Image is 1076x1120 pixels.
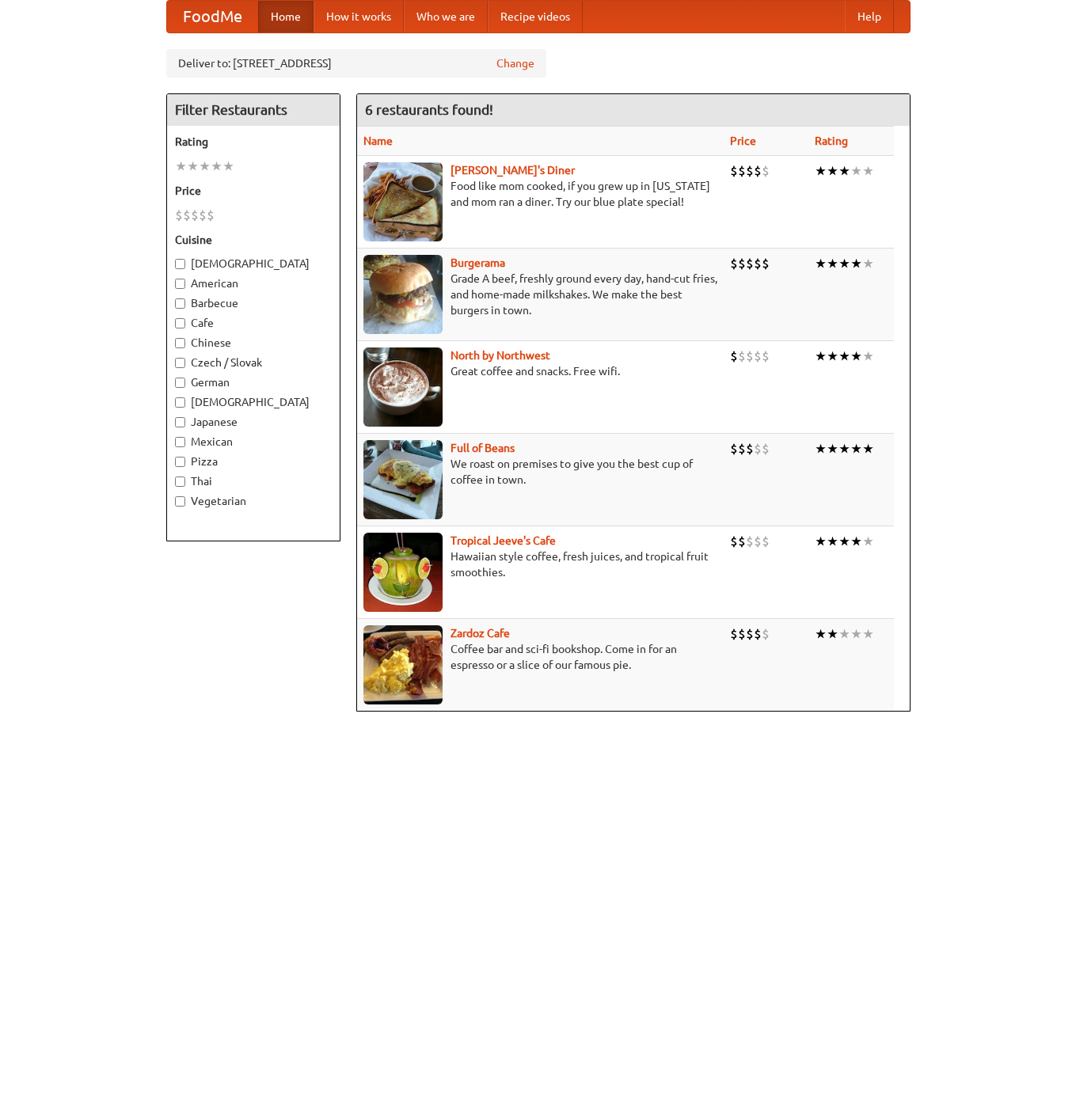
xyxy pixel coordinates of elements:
[451,627,510,640] a: Zardoz Cafe
[365,102,493,117] ng-pluralize: 6 restaurants found!
[314,1,404,32] a: How it works
[175,338,185,348] input: Chinese
[762,162,770,180] li: $
[175,232,332,248] h5: Cuisine
[363,641,717,673] p: Coffee bar and sci-fi bookshop. Come in for an espresso or a slice of our famous pie.
[451,534,556,547] b: Tropical Jeeve's Cafe
[754,255,762,272] li: $
[827,533,838,550] li: ★
[815,625,827,643] li: ★
[738,533,746,550] li: $
[862,533,874,550] li: ★
[451,164,575,177] a: [PERSON_NAME]'s Diner
[451,442,515,454] a: Full of Beans
[838,533,850,550] li: ★
[762,625,770,643] li: $
[175,434,332,450] label: Mexican
[730,162,738,180] li: $
[862,347,874,365] li: ★
[730,135,756,147] a: Price
[738,162,746,180] li: $
[862,625,874,643] li: ★
[838,440,850,457] li: ★
[175,414,332,430] label: Japanese
[738,440,746,457] li: $
[862,255,874,272] li: ★
[815,533,827,550] li: ★
[363,178,717,210] p: Food like mom cooked, if you grew up in [US_STATE] and mom ran a diner. Try our blue plate special!
[175,358,185,368] input: Czech / Slovak
[175,397,185,408] input: [DEMOGRAPHIC_DATA]
[191,207,199,224] li: $
[746,440,754,457] li: $
[167,94,340,126] h4: Filter Restaurants
[827,255,838,272] li: ★
[175,259,185,269] input: [DEMOGRAPHIC_DATA]
[363,347,443,427] img: north.jpg
[815,440,827,457] li: ★
[363,456,717,488] p: We roast on premises to give you the best cup of coffee in town.
[730,625,738,643] li: $
[175,158,187,175] li: ★
[838,625,850,643] li: ★
[738,255,746,272] li: $
[827,162,838,180] li: ★
[175,394,332,410] label: [DEMOGRAPHIC_DATA]
[187,158,199,175] li: ★
[850,255,862,272] li: ★
[363,271,717,318] p: Grade A beef, freshly ground every day, hand-cut fries, and home-made milkshakes. We make the bes...
[815,135,848,147] a: Rating
[175,457,185,467] input: Pizza
[746,533,754,550] li: $
[175,295,332,311] label: Barbecue
[183,207,191,224] li: $
[496,55,534,71] a: Change
[175,318,185,328] input: Cafe
[746,625,754,643] li: $
[175,454,332,469] label: Pizza
[850,440,862,457] li: ★
[363,440,443,519] img: beans.jpg
[850,347,862,365] li: ★
[730,255,738,272] li: $
[845,1,894,32] a: Help
[175,374,332,390] label: German
[451,256,505,269] b: Burgerama
[404,1,488,32] a: Who we are
[199,207,207,224] li: $
[754,440,762,457] li: $
[746,255,754,272] li: $
[730,440,738,457] li: $
[827,347,838,365] li: ★
[815,347,827,365] li: ★
[175,275,332,291] label: American
[363,135,393,147] a: Name
[838,347,850,365] li: ★
[754,162,762,180] li: $
[175,207,183,224] li: $
[363,255,443,334] img: burgerama.jpg
[175,256,332,271] label: [DEMOGRAPHIC_DATA]
[827,625,838,643] li: ★
[730,533,738,550] li: $
[175,183,332,199] h5: Price
[363,363,717,379] p: Great coffee and snacks. Free wifi.
[730,347,738,365] li: $
[754,625,762,643] li: $
[222,158,234,175] li: ★
[175,134,332,150] h5: Rating
[175,279,185,289] input: American
[838,255,850,272] li: ★
[363,625,443,704] img: zardoz.jpg
[762,440,770,457] li: $
[175,298,185,309] input: Barbecue
[862,162,874,180] li: ★
[754,347,762,365] li: $
[363,162,443,241] img: sallys.jpg
[363,533,443,612] img: jeeves.jpg
[815,162,827,180] li: ★
[175,378,185,388] input: German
